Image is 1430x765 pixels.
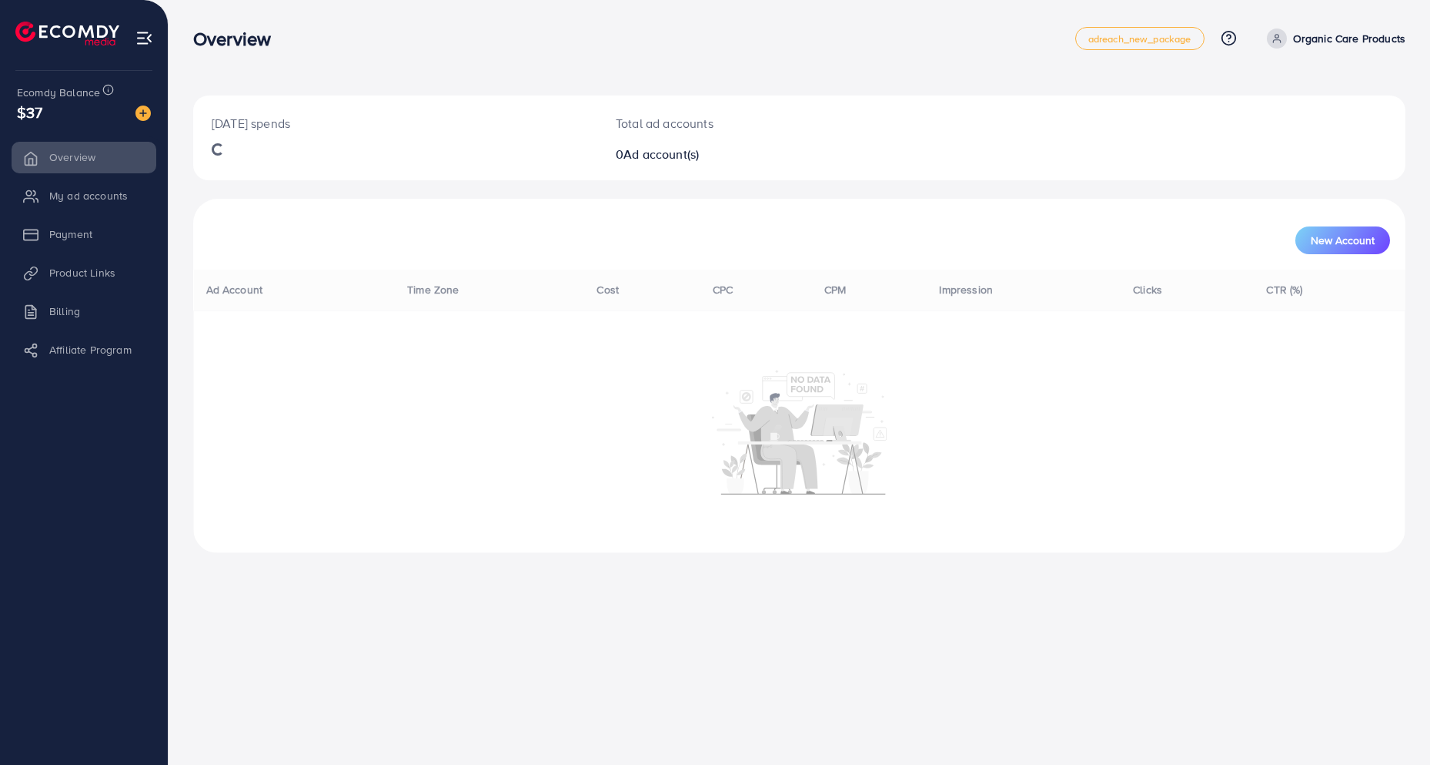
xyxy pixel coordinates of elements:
p: Organic Care Products [1293,29,1405,48]
button: New Account [1295,226,1390,254]
p: Total ad accounts [616,114,882,133]
img: menu [135,29,153,47]
img: logo [15,22,119,45]
span: Ecomdy Balance [17,85,100,100]
span: $37 [17,101,42,123]
span: adreach_new_package [1088,34,1191,44]
h3: Overview [193,28,283,50]
h2: 0 [616,147,882,162]
a: Organic Care Products [1261,29,1405,49]
p: [DATE] spends [212,114,579,133]
span: Ad account(s) [623,146,699,163]
a: adreach_new_package [1075,27,1204,50]
img: image [135,106,151,121]
span: New Account [1311,235,1375,246]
